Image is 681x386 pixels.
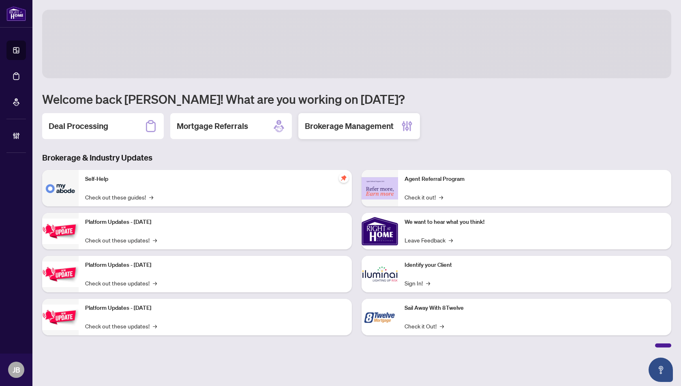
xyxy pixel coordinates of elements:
[153,279,157,287] span: →
[153,236,157,244] span: →
[85,175,345,184] p: Self-Help
[85,304,345,313] p: Platform Updates - [DATE]
[42,170,79,206] img: Self-Help
[362,256,398,292] img: Identify your Client
[426,279,430,287] span: →
[405,218,665,227] p: We want to hear what you think!
[405,322,444,330] a: Check it Out!→
[449,236,453,244] span: →
[85,261,345,270] p: Platform Updates - [DATE]
[305,120,394,132] h2: Brokerage Management
[177,120,248,132] h2: Mortgage Referrals
[85,279,157,287] a: Check out these updates!→
[405,175,665,184] p: Agent Referral Program
[649,358,673,382] button: Open asap
[405,261,665,270] p: Identify your Client
[42,219,79,244] img: Platform Updates - July 21, 2025
[42,91,671,107] h1: Welcome back [PERSON_NAME]! What are you working on [DATE]?
[13,364,20,375] span: JB
[362,177,398,199] img: Agent Referral Program
[405,193,443,202] a: Check it out!→
[405,304,665,313] p: Sail Away With 8Twelve
[85,218,345,227] p: Platform Updates - [DATE]
[85,193,153,202] a: Check out these guides!→
[85,322,157,330] a: Check out these updates!→
[85,236,157,244] a: Check out these updates!→
[362,299,398,335] img: Sail Away With 8Twelve
[405,236,453,244] a: Leave Feedback→
[49,120,108,132] h2: Deal Processing
[339,173,349,183] span: pushpin
[153,322,157,330] span: →
[439,193,443,202] span: →
[405,279,430,287] a: Sign In!→
[362,213,398,249] img: We want to hear what you think!
[440,322,444,330] span: →
[42,262,79,287] img: Platform Updates - July 8, 2025
[149,193,153,202] span: →
[6,6,26,21] img: logo
[42,152,671,163] h3: Brokerage & Industry Updates
[42,305,79,330] img: Platform Updates - June 23, 2025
